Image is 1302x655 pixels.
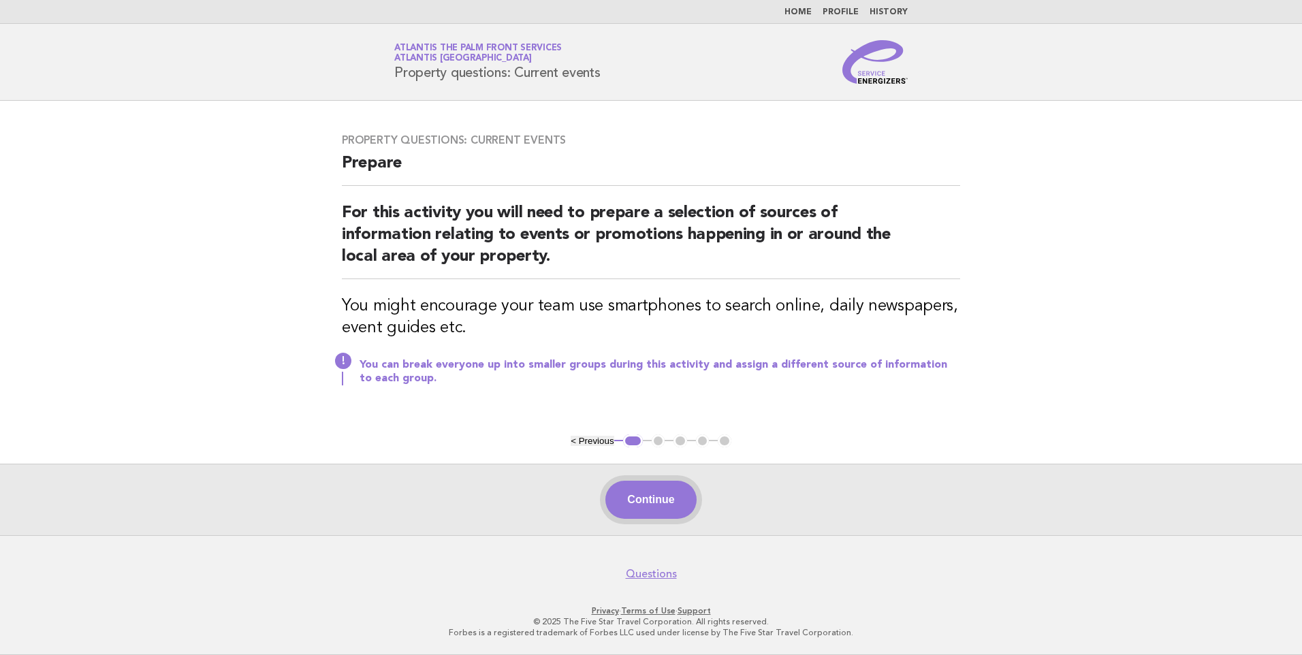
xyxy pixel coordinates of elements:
a: Privacy [592,606,619,616]
p: · · [234,605,1068,616]
h3: You might encourage your team use smartphones to search online, daily newspapers, event guides etc. [342,295,960,339]
a: Questions [626,567,677,581]
button: Continue [605,481,696,519]
h3: Property questions: Current events [342,133,960,147]
p: © 2025 The Five Star Travel Corporation. All rights reserved. [234,616,1068,627]
a: History [870,8,908,16]
a: Atlantis The Palm Front ServicesAtlantis [GEOGRAPHIC_DATA] [394,44,562,63]
a: Terms of Use [621,606,676,616]
button: 1 [623,434,643,448]
a: Home [784,8,812,16]
p: Forbes is a registered trademark of Forbes LLC used under license by The Five Star Travel Corpora... [234,627,1068,638]
h1: Property questions: Current events [394,44,601,80]
a: Profile [823,8,859,16]
p: You can break everyone up into smaller groups during this activity and assign a different source ... [360,358,960,385]
img: Service Energizers [842,40,908,84]
h2: For this activity you will need to prepare a selection of sources of information relating to even... [342,202,960,279]
span: Atlantis [GEOGRAPHIC_DATA] [394,54,532,63]
h2: Prepare [342,153,960,186]
button: < Previous [571,436,614,446]
a: Support [678,606,711,616]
